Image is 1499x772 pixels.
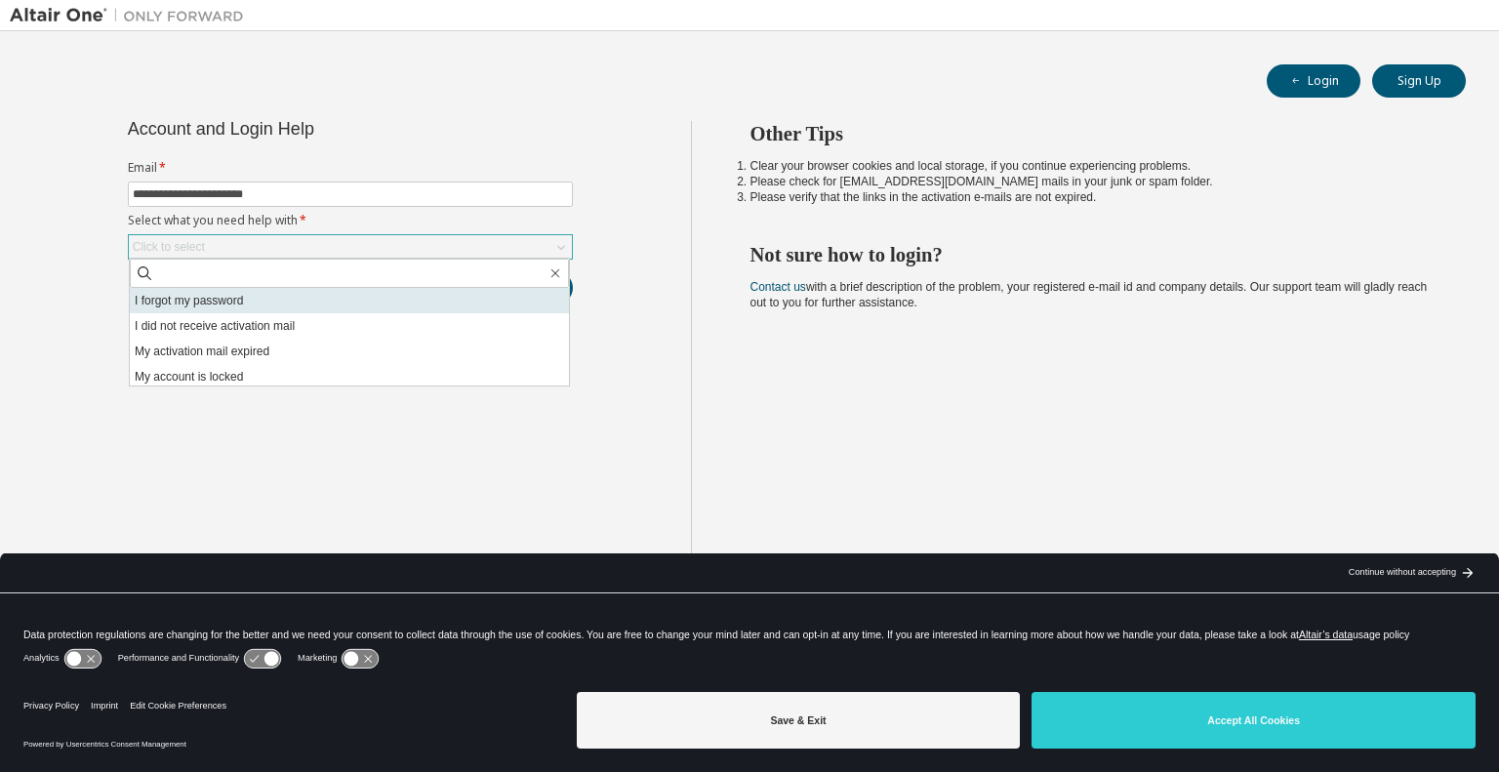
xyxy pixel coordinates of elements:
li: Clear your browser cookies and local storage, if you continue experiencing problems. [750,158,1432,174]
label: Email [128,160,573,176]
h2: Other Tips [750,121,1432,146]
div: Click to select [129,235,572,259]
div: Account and Login Help [128,121,484,137]
button: Login [1267,64,1360,98]
button: Sign Up [1372,64,1466,98]
label: Select what you need help with [128,213,573,228]
a: Contact us [750,280,806,294]
h2: Not sure how to login? [750,242,1432,267]
li: Please check for [EMAIL_ADDRESS][DOMAIN_NAME] mails in your junk or spam folder. [750,174,1432,189]
li: Please verify that the links in the activation e-mails are not expired. [750,189,1432,205]
img: Altair One [10,6,254,25]
li: I forgot my password [130,288,569,313]
span: with a brief description of the problem, your registered e-mail id and company details. Our suppo... [750,280,1428,309]
div: Click to select [133,239,205,255]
